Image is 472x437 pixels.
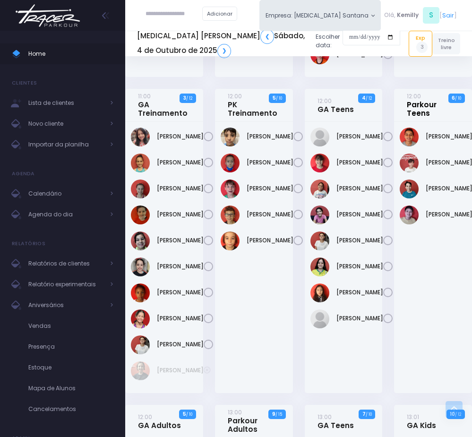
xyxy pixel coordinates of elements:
[247,236,293,245] a: [PERSON_NAME]
[381,6,460,25] div: [ ]
[28,299,104,311] span: Aniversários
[247,158,293,167] a: [PERSON_NAME]
[131,361,150,380] img: Evelyn Melazzo Bolzan
[131,335,150,354] img: Maria Eduarda Wallace de Souza
[247,210,293,219] a: [PERSON_NAME]
[366,411,372,417] small: / 10
[228,92,242,100] small: 12:00
[157,340,204,349] a: [PERSON_NAME]
[366,95,372,101] small: / 12
[400,128,419,146] img: Arthur Soares de Sousa Santos
[407,92,421,100] small: 12:00
[131,283,150,302] img: Laura Varjão
[138,412,181,430] a: 12:00GA Adultos
[28,361,113,374] span: Estoque
[157,236,204,245] a: [PERSON_NAME]
[362,94,366,102] strong: 4
[157,314,204,323] a: [PERSON_NAME]
[221,180,240,198] img: Khalel Mancini Borsoi
[28,188,104,200] span: Calendário
[137,29,309,58] h5: [MEDICAL_DATA] [PERSON_NAME] Sábado, 4 de Outubro de 2025
[336,262,383,271] a: [PERSON_NAME]
[400,206,419,224] img: Rodrigo Melgarejo
[131,231,150,250] img: Helena Maschião Bizin
[28,257,104,270] span: Relatórios de clientes
[228,92,277,118] a: 12:00PK Treinamento
[318,96,354,114] a: 12:00GA Teens
[247,184,293,193] a: [PERSON_NAME]
[407,92,456,118] a: 12:00Parkour Teens
[157,210,204,219] a: [PERSON_NAME]
[455,95,461,101] small: / 10
[310,231,329,250] img: Maria Eduarda Wallace de Souza
[131,309,150,328] img: Manuela Moretz Andrade
[28,118,104,130] span: Novo cliente
[336,158,383,167] a: [PERSON_NAME]
[131,128,150,146] img: Alice Fernandes de Oliveira Mendes
[138,92,151,100] small: 11:00
[131,180,150,198] img: Clara Venegas
[28,138,104,151] span: Importar da planilha
[423,7,439,24] span: S
[276,95,282,101] small: / 10
[318,413,332,421] small: 13:00
[12,164,35,183] h4: Agenda
[409,31,432,56] a: Exp3
[310,154,329,172] img: Anna Helena Roque Silva
[221,206,240,224] img: Miguel Chanquet
[442,11,454,20] a: Sair
[432,33,460,54] a: Treino livre
[318,97,332,105] small: 12:00
[157,158,204,167] a: [PERSON_NAME]
[28,48,113,60] span: Home
[183,94,186,102] strong: 3
[202,7,237,21] a: Adicionar
[28,403,113,415] span: Cancelamentos
[336,314,383,323] a: [PERSON_NAME]
[28,382,113,394] span: Mapa de Alunos
[157,184,204,193] a: [PERSON_NAME]
[12,74,37,93] h4: Clientes
[137,26,400,60] div: Escolher data:
[273,94,276,102] strong: 5
[407,412,436,430] a: 13:01GA Kids
[310,309,329,328] img: Sophia Quental Tovani
[28,97,104,109] span: Lista de clientes
[138,413,152,421] small: 12:00
[247,132,293,141] a: [PERSON_NAME]
[400,154,419,172] img: Henrique Barros Vaz
[336,132,383,141] a: [PERSON_NAME]
[272,411,275,418] strong: 9
[131,206,150,224] img: Giovana Simões
[28,278,104,291] span: Relatório experimentais
[28,341,113,353] span: Presença
[186,95,192,101] small: / 12
[452,94,455,102] strong: 6
[221,154,240,172] img: Gustavo Yuto Ueno Andrade
[310,206,329,224] img: Giovanna Campion Landi Visconti
[310,283,329,302] img: Melissa Tiemi Komatsu
[131,257,150,276] img: Laura Marques Collicchio
[310,180,329,198] img: Anna clara wallacs
[186,411,192,417] small: / 10
[221,231,240,250] img: Miguel Yanai Araujo
[138,92,188,118] a: 11:00GA Treinamento
[400,180,419,198] img: Leonardo Marques Collicchio
[384,11,395,19] span: Olá,
[336,184,383,193] a: [PERSON_NAME]
[157,132,204,141] a: [PERSON_NAME]
[310,257,329,276] img: Marina Dantas Rosa
[362,411,366,418] strong: 7
[416,42,428,53] span: 3
[131,154,150,172] img: Carolina hamze beydoun del pino
[397,11,419,19] span: Kemilly
[310,128,329,146] img: Amanda Pereira Sobral
[217,44,231,58] a: ❯
[221,128,240,146] img: Arthur Castro
[183,411,186,418] strong: 5
[157,262,204,271] a: [PERSON_NAME]
[12,234,45,253] h4: Relatórios
[28,320,113,332] span: Vendas
[318,412,354,430] a: 13:00GA Teens
[407,413,419,421] small: 13:01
